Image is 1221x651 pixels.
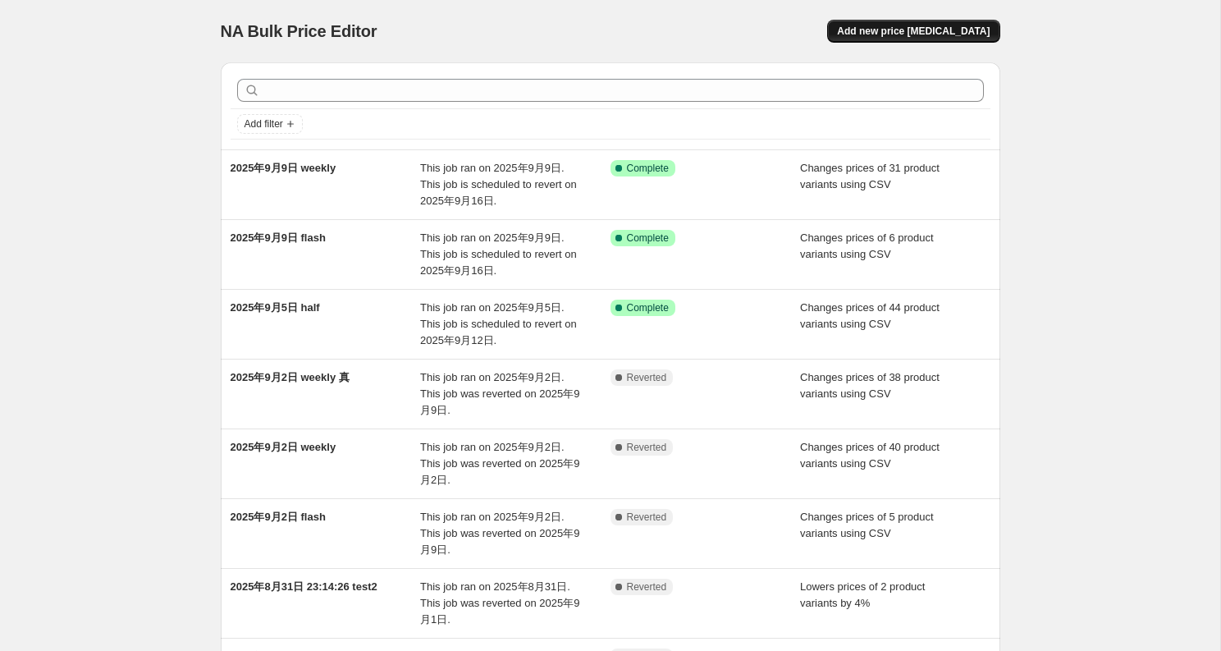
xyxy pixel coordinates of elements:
[627,232,669,245] span: Complete
[827,20,999,43] button: Add new price [MEDICAL_DATA]
[231,232,326,244] span: 2025年9月9日 flash
[800,232,934,260] span: Changes prices of 6 product variants using CSV
[627,371,667,384] span: Reverted
[627,301,669,314] span: Complete
[231,580,377,593] span: 2025年8月31日 23:14:26 test2
[231,511,326,523] span: 2025年9月2日 flash
[231,162,336,174] span: 2025年9月9日 weekly
[837,25,990,38] span: Add new price [MEDICAL_DATA]
[231,441,336,453] span: 2025年9月2日 weekly
[420,162,577,207] span: This job ran on 2025年9月9日. This job is scheduled to revert on 2025年9月16日.
[627,580,667,594] span: Reverted
[420,580,579,626] span: This job ran on 2025年8月31日. This job was reverted on 2025年9月1日.
[221,22,377,40] span: NA Bulk Price Editor
[420,511,579,556] span: This job ran on 2025年9月2日. This job was reverted on 2025年9月9日.
[420,301,577,346] span: This job ran on 2025年9月5日. This job is scheduled to revert on 2025年9月12日.
[420,371,579,416] span: This job ran on 2025年9月2日. This job was reverted on 2025年9月9日.
[237,114,303,134] button: Add filter
[420,232,577,277] span: This job ran on 2025年9月9日. This job is scheduled to revert on 2025年9月16日.
[627,162,669,175] span: Complete
[420,441,579,486] span: This job ran on 2025年9月2日. This job was reverted on 2025年9月2日.
[800,371,940,400] span: Changes prices of 38 product variants using CSV
[800,441,940,470] span: Changes prices of 40 product variants using CSV
[245,117,283,131] span: Add filter
[627,511,667,524] span: Reverted
[231,371,350,383] span: 2025年9月2日 weekly 真
[800,511,934,539] span: Changes prices of 5 product variants using CSV
[800,580,925,609] span: Lowers prices of 2 product variants by 4%
[800,162,940,190] span: Changes prices of 31 product variants using CSV
[800,301,940,330] span: Changes prices of 44 product variants using CSV
[231,301,320,314] span: 2025年9月5日 half
[627,441,667,454] span: Reverted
